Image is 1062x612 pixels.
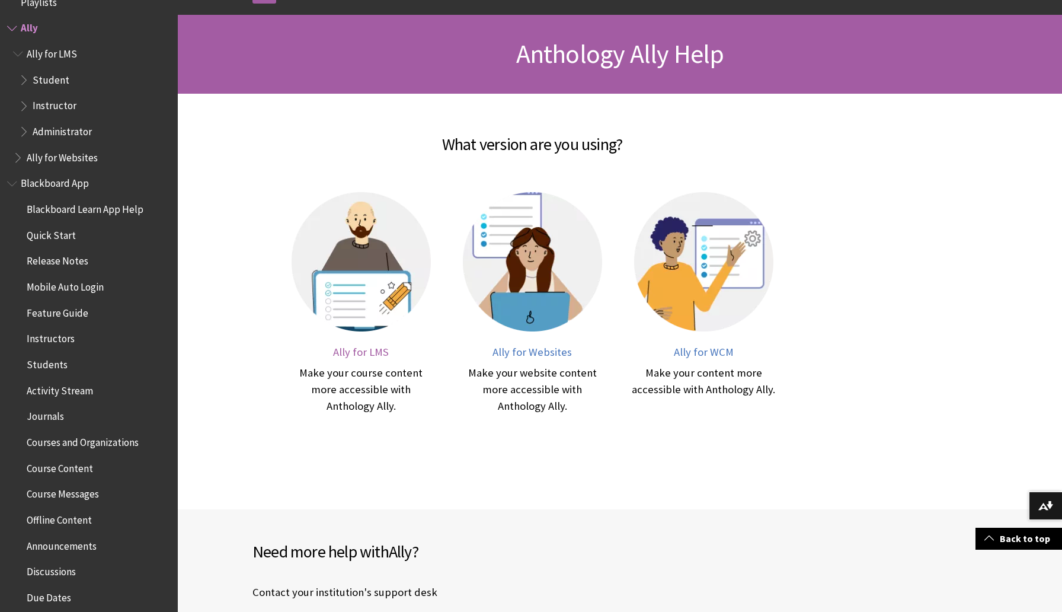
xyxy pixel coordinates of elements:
[21,18,38,34] span: Ally
[27,329,75,345] span: Instructors
[27,562,76,578] span: Discussions
[21,174,89,190] span: Blackboard App
[630,192,778,415] a: Ally for WCM Ally for WCM Make your content more accessible with Anthology Ally.
[27,225,76,241] span: Quick Start
[33,70,69,86] span: Student
[252,539,620,564] h2: Need more help with ?
[27,355,68,371] span: Students
[459,192,606,415] a: Ally for Websites Ally for Websites Make your website content more accessible with Anthology Ally.
[27,303,88,319] span: Feature Guide
[27,536,97,552] span: Announcements
[634,192,773,332] img: Ally for WCM
[27,277,104,293] span: Mobile Auto Login
[27,251,88,267] span: Release Notes
[389,541,412,562] span: Ally
[27,458,93,474] span: Course Content
[459,365,606,415] div: Make your website content more accessible with Anthology Ally.
[516,37,724,70] span: Anthology Ally Help
[27,148,98,164] span: Ally for Websites
[33,96,76,112] span: Instructor
[674,345,734,359] span: Ally for WCM
[27,588,71,604] span: Due Dates
[630,365,778,398] div: Make your content more accessible with Anthology Ally.
[27,484,99,500] span: Course Messages
[33,122,92,138] span: Administrator
[252,584,437,601] a: Contact your institution's support desk
[27,44,77,60] span: Ally for LMS
[27,199,143,215] span: Blackboard Learn App Help
[27,510,92,526] span: Offline Content
[190,117,875,157] h2: What version are you using?
[287,192,435,415] a: Ally for LMS Make your course content more accessible with Anthology Ally.
[975,528,1062,550] a: Back to top
[27,407,64,423] span: Journals
[27,432,139,448] span: Courses and Organizations
[27,381,93,397] span: Activity Stream
[492,345,572,359] span: Ally for Websites
[333,345,389,359] span: Ally for LMS
[463,192,602,332] img: Ally for Websites
[287,365,435,415] div: Make your course content more accessible with Anthology Ally.
[7,18,171,168] nav: Book outline for Anthology Ally Help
